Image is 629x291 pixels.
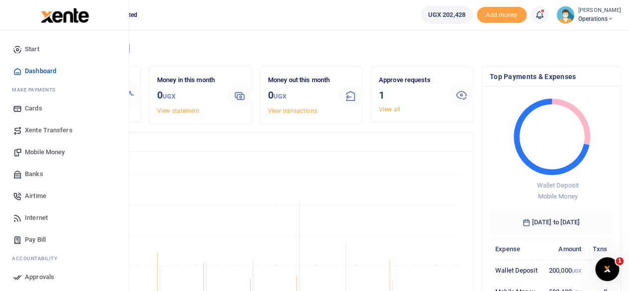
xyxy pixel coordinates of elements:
span: Mobile Money [538,193,577,200]
li: Toup your wallet [477,7,527,23]
td: Wallet Deposit [490,260,543,281]
span: Approvals [25,272,54,282]
small: [PERSON_NAME] [578,6,621,15]
img: logo-large [41,8,89,23]
h3: 0 [268,88,331,104]
a: Approvals [8,266,121,288]
iframe: Intercom live chat [595,257,619,281]
a: profile-user [PERSON_NAME] Operations [556,6,621,24]
span: Start [25,44,39,54]
a: View all [379,106,400,113]
a: Internet [8,207,121,229]
li: Wallet ballance [417,6,477,24]
a: Mobile Money [8,141,121,163]
span: Operations [578,14,621,23]
span: Dashboard [25,66,56,76]
span: ake Payments [17,86,56,94]
p: Money in this month [157,75,220,86]
a: Banks [8,163,121,185]
span: Xente Transfers [25,125,73,135]
h4: Top Payments & Expenses [490,71,613,82]
img: profile-user [556,6,574,24]
p: Money out this month [268,75,331,86]
span: Add money [477,7,527,23]
a: Dashboard [8,60,121,82]
span: countability [19,255,57,262]
a: Xente Transfers [8,119,121,141]
td: 1 [587,260,613,281]
th: Amount [543,238,587,260]
a: View statement [157,107,199,114]
h4: Transactions Overview [46,136,465,147]
small: UGX [163,93,176,100]
a: Cards [8,97,121,119]
a: Start [8,38,121,60]
small: UGX [571,268,581,274]
a: Pay Bill [8,229,121,251]
h6: [DATE] to [DATE] [490,210,613,234]
a: UGX 202,428 [421,6,473,24]
a: Airtime [8,185,121,207]
a: logo-small logo-large logo-large [40,11,89,18]
a: Add money [477,10,527,18]
small: UGX [273,93,286,100]
span: UGX 202,428 [428,10,465,20]
li: Ac [8,251,121,266]
span: Banks [25,169,43,179]
span: Mobile Money [25,147,65,157]
span: 1 [616,257,624,265]
span: Internet [25,213,48,223]
th: Expense [490,238,543,260]
h4: Hello [PERSON_NAME] [38,43,621,54]
span: Wallet Deposit [537,182,578,189]
a: View transactions [268,107,317,114]
h3: 1 [379,88,442,102]
span: Pay Bill [25,235,46,245]
span: Cards [25,103,42,113]
p: Approve requests [379,75,442,86]
td: 200,000 [543,260,587,281]
th: Txns [587,238,613,260]
h3: 0 [157,88,220,104]
span: Airtime [25,191,46,201]
li: M [8,82,121,97]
